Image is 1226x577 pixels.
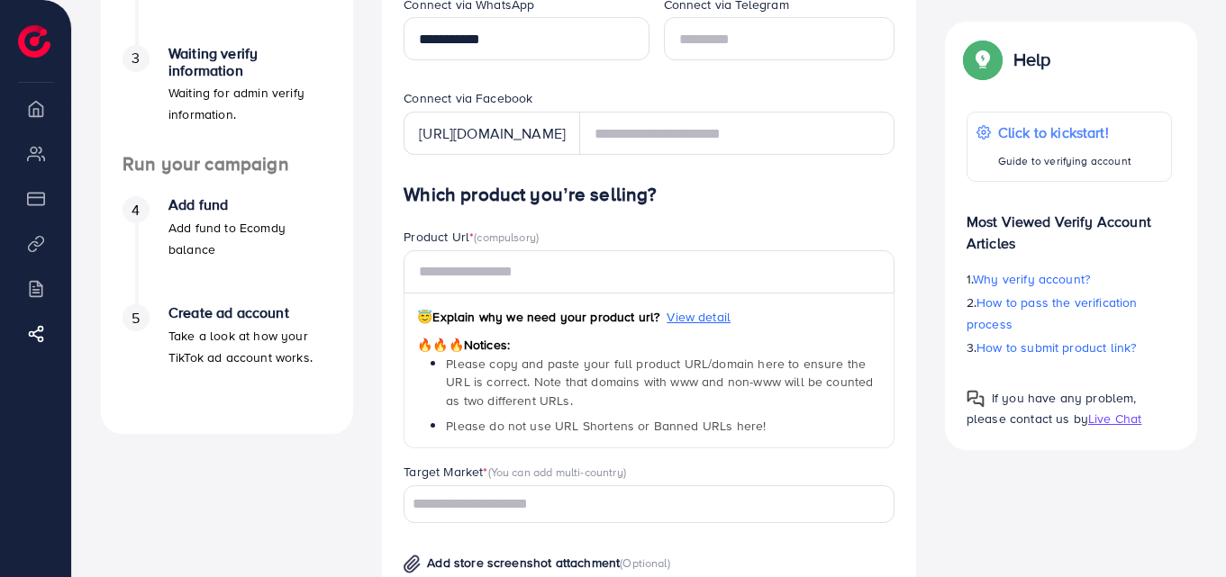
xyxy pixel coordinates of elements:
[967,268,1172,290] p: 1.
[18,25,50,58] img: logo
[132,308,140,329] span: 5
[417,336,510,354] span: Notices:
[417,308,659,326] span: Explain why we need your product url?
[488,464,626,480] span: (You can add multi-country)
[404,184,895,206] h4: Which product you’re selling?
[168,325,331,368] p: Take a look at how your TikTok ad account works.
[168,217,331,260] p: Add fund to Ecomdy balance
[446,417,766,435] span: Please do not use URL Shortens or Banned URLs here!
[404,228,539,246] label: Product Url
[1149,496,1212,563] iframe: Chat
[101,153,353,176] h4: Run your campaign
[967,337,1172,358] p: 3.
[474,229,539,245] span: (compulsory)
[168,304,331,321] h4: Create ad account
[417,336,463,354] span: 🔥🔥🔥
[973,270,1090,288] span: Why verify account?
[967,389,1137,428] span: If you have any problem, please contact us by
[417,308,432,326] span: 😇
[976,338,1136,356] span: How to submit product link?
[132,200,140,221] span: 4
[967,43,999,76] img: Popup guide
[446,355,873,410] span: Please copy and paste your full product URL/domain here to ensure the URL is correct. Note that d...
[168,82,331,125] p: Waiting for admin verify information.
[132,48,140,68] span: 3
[168,45,331,79] h4: Waiting verify information
[967,390,985,408] img: Popup guide
[998,150,1131,172] p: Guide to verifying account
[101,45,353,153] li: Waiting verify information
[1088,410,1141,428] span: Live Chat
[404,89,532,107] label: Connect via Facebook
[168,196,331,213] h4: Add fund
[998,122,1131,143] p: Click to kickstart!
[404,554,421,573] img: img
[101,196,353,304] li: Add fund
[967,196,1172,254] p: Most Viewed Verify Account Articles
[404,485,895,522] div: Search for option
[967,293,1138,333] span: How to pass the verification process
[427,554,620,572] span: Add store screenshot attachment
[404,112,580,155] div: [URL][DOMAIN_NAME]
[101,304,353,412] li: Create ad account
[1013,49,1051,70] p: Help
[406,491,871,518] input: Search for option
[620,554,670,571] span: (Optional)
[967,292,1172,335] p: 2.
[404,463,626,481] label: Target Market
[667,308,731,326] span: View detail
